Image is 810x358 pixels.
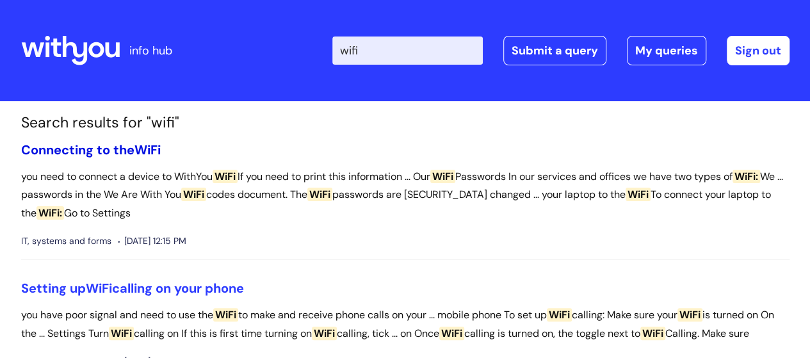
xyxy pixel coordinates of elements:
[129,40,172,61] p: info hub
[21,142,161,158] a: Connecting to theWiFi
[439,327,464,340] span: WiFi
[430,170,455,183] span: WiFi
[213,170,238,183] span: WiFi
[503,36,606,65] a: Submit a query
[21,306,790,343] p: you have poor signal and need to use the to make and receive phone calls on your ... mobile phone...
[21,233,111,249] span: IT, systems and forms
[118,233,186,249] span: [DATE] 12:15 PM
[21,280,244,297] a: Setting upWiFicalling on your phone
[733,170,760,183] span: WiFi:
[134,142,161,158] span: WiFi
[727,36,790,65] a: Sign out
[181,188,206,201] span: WiFi
[312,327,337,340] span: WiFi
[213,308,238,321] span: WiFi
[307,188,332,201] span: WiFi
[640,327,665,340] span: WiFi
[109,327,134,340] span: WiFi
[21,168,790,223] p: you need to connect a device to WithYou If you need to print this information ... Our Passwords I...
[626,188,651,201] span: WiFi
[332,36,790,65] div: | -
[547,308,572,321] span: WiFi
[677,308,702,321] span: WiFi
[21,114,790,132] h1: Search results for "wifi"
[36,206,64,220] span: WiFi:
[86,280,112,297] span: WiFi
[332,37,483,65] input: Search
[627,36,706,65] a: My queries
